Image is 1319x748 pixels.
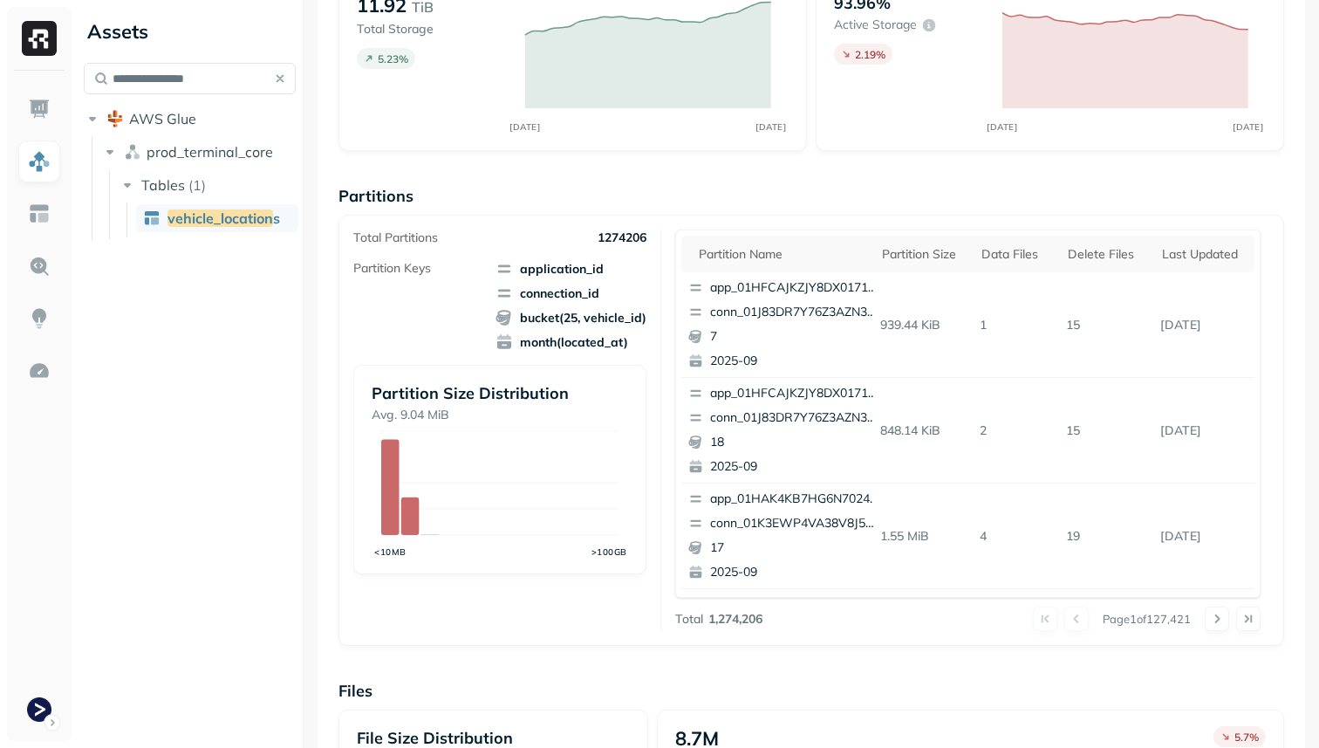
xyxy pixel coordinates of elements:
p: 1.55 MiB [873,521,974,552]
span: connection_id [495,285,646,302]
p: 2025-09 [710,353,879,370]
span: AWS Glue [129,110,196,127]
p: Partition Keys [353,260,431,277]
div: Data Files [981,246,1050,263]
img: Dashboard [28,98,51,120]
button: AWS Glue [84,105,296,133]
button: Tables(1) [119,171,297,199]
p: 939.44 KiB [873,310,974,340]
tspan: >100GB [591,546,627,557]
img: Query Explorer [28,255,51,278]
p: Total Storage [357,21,508,38]
p: 7 [710,328,879,346]
img: Optimization [28,360,51,382]
button: prod_terminal_core [101,138,297,166]
img: Terminal [27,697,51,722]
p: app_01HAK4KB7HG6N7024210G3S8D5 [710,491,879,508]
span: Tables [141,176,185,194]
span: bucket(25, vehicle_id) [495,309,646,326]
button: app_01HAK4KB7HG6N7024210G3S8D5conn_01JNCPWVDAK0M153AYS5RRM96S02025-09 [681,589,887,694]
p: app_01HFCAJKZJY8DX0171TX9TZNEJ [710,385,879,402]
img: Ryft [22,21,57,56]
p: Sep 24, 2025 [1153,521,1254,552]
p: 15 [1059,415,1153,446]
p: 2 [973,415,1059,446]
p: 5.23 % [378,52,408,65]
p: 2025-09 [710,564,879,581]
p: 2025-09 [710,458,879,476]
div: Partition size [882,246,965,263]
p: Total [675,611,703,628]
img: root [106,110,124,127]
p: 18 [710,434,879,451]
img: Asset Explorer [28,202,51,225]
p: Active storage [834,17,917,33]
p: Partitions [338,186,1284,206]
p: Avg. 9.04 MiB [372,407,628,423]
tspan: [DATE] [510,121,541,132]
p: conn_01J83DR7Y76Z3AZN3FGP4CHBDA [710,409,879,427]
p: Sep 24, 2025 [1153,415,1254,446]
span: prod_terminal_core [147,143,273,161]
p: 19 [1059,521,1153,552]
div: Delete Files [1068,246,1145,263]
tspan: [DATE] [988,121,1018,132]
p: 17 [710,539,879,557]
p: 1 [973,310,1059,340]
p: 15 [1059,310,1153,340]
span: application_id [495,260,646,278]
p: 5.7 % [1234,731,1259,744]
p: 848.14 KiB [873,415,974,446]
tspan: <10MB [374,546,407,557]
p: Partition Size Distribution [372,383,628,403]
div: Last updated [1162,246,1246,263]
p: app_01HFCAJKZJY8DX0171TX9TZNEJ [710,279,879,297]
span: vehicle_location [167,209,273,227]
div: Partition name [699,246,865,263]
span: month(located_at) [495,333,646,351]
span: s [273,209,280,227]
p: File Size Distribution [357,728,630,748]
a: vehicle_locations [136,204,298,232]
img: Insights [28,307,51,330]
img: namespace [124,143,141,161]
button: app_01HAK4KB7HG6N7024210G3S8D5conn_01K3EWP4VA38V8J5V4WDZ8DXAP172025-09 [681,484,887,588]
p: Files [338,681,1284,701]
p: Total Partitions [353,230,438,246]
img: Assets [28,150,51,173]
p: conn_01K3EWP4VA38V8J5V4WDZ8DXAP [710,515,879,532]
p: 1274206 [598,230,646,246]
p: 4 [973,521,1059,552]
tspan: [DATE] [756,121,787,132]
tspan: [DATE] [1234,121,1264,132]
img: table [143,209,161,227]
p: Page 1 of 127,421 [1103,611,1191,627]
p: 1,274,206 [708,611,762,628]
div: Assets [84,17,296,45]
p: conn_01J83DR7Y76Z3AZN3FGP4CHBDA [710,304,879,321]
p: Sep 24, 2025 [1153,310,1254,340]
button: app_01HFCAJKZJY8DX0171TX9TZNEJconn_01J83DR7Y76Z3AZN3FGP4CHBDA182025-09 [681,378,887,483]
p: ( 1 ) [188,176,206,194]
button: app_01HFCAJKZJY8DX0171TX9TZNEJconn_01J83DR7Y76Z3AZN3FGP4CHBDA72025-09 [681,272,887,377]
p: 2.19 % [855,48,885,61]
